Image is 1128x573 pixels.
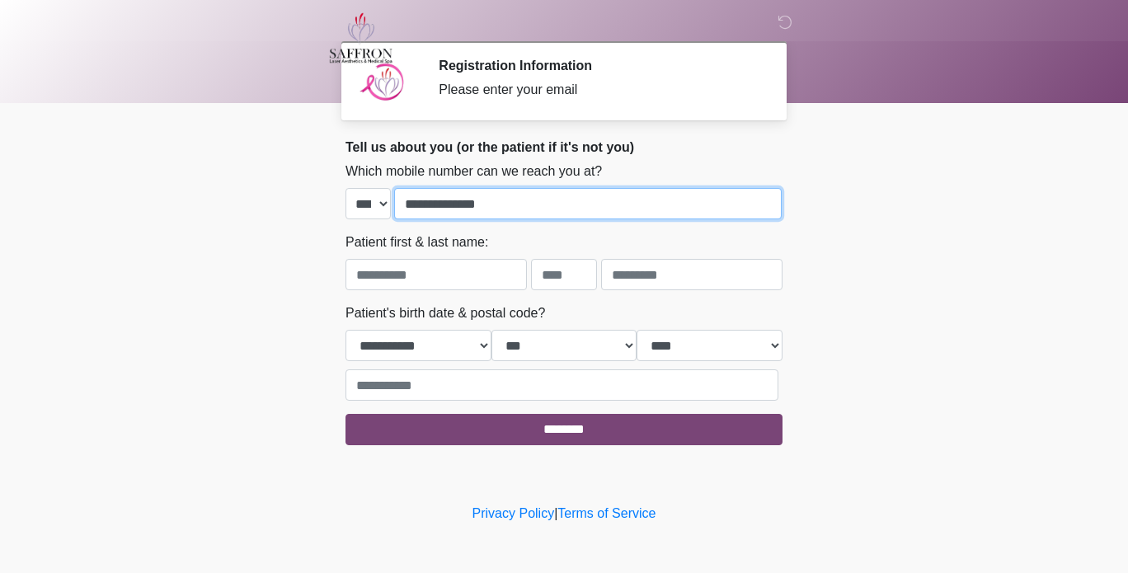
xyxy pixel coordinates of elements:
[472,506,555,520] a: Privacy Policy
[557,506,656,520] a: Terms of Service
[345,303,545,323] label: Patient's birth date & postal code?
[554,506,557,520] a: |
[439,80,758,100] div: Please enter your email
[358,58,407,107] img: Agent Avatar
[329,12,393,63] img: Saffron Laser Aesthetics and Medical Spa Logo
[345,232,488,252] label: Patient first & last name:
[345,139,783,155] h2: Tell us about you (or the patient if it's not you)
[345,162,602,181] label: Which mobile number can we reach you at?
